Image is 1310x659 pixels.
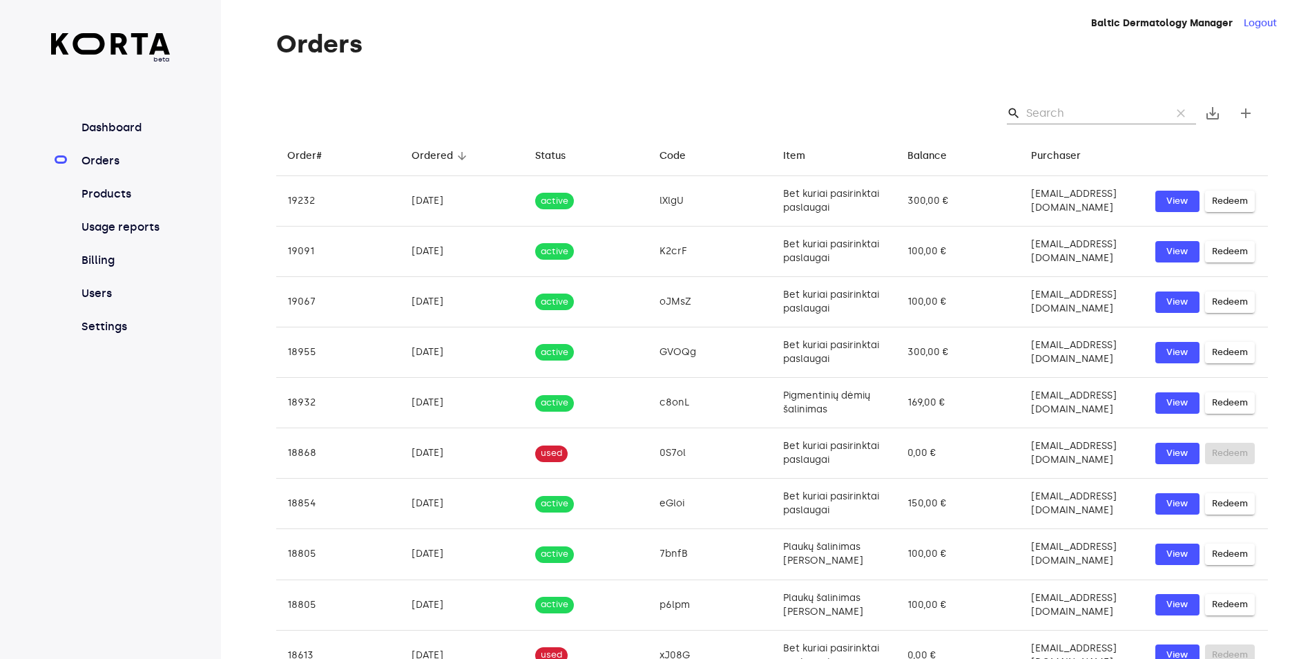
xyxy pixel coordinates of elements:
[401,327,525,378] td: [DATE]
[1155,493,1200,515] a: View
[401,479,525,529] td: [DATE]
[276,529,401,580] td: 18805
[401,529,525,580] td: [DATE]
[1031,148,1081,164] div: Purchaser
[1007,106,1021,120] span: Search
[1020,580,1144,630] td: [EMAIL_ADDRESS][DOMAIN_NAME]
[287,148,322,164] div: Order#
[535,195,574,208] span: active
[1204,105,1221,122] span: save_alt
[1020,529,1144,580] td: [EMAIL_ADDRESS][DOMAIN_NAME]
[1205,241,1255,262] button: Redeem
[401,227,525,277] td: [DATE]
[1020,327,1144,378] td: [EMAIL_ADDRESS][DOMAIN_NAME]
[772,428,896,479] td: Bet kuriai pasirinktai paslaugai
[287,148,340,164] span: Order#
[772,227,896,277] td: Bet kuriai pasirinktai paslaugai
[1155,392,1200,414] button: View
[1212,395,1248,411] span: Redeem
[1155,594,1200,615] button: View
[1162,244,1193,260] span: View
[772,580,896,630] td: Plaukų šalinimas [PERSON_NAME]
[1205,292,1255,313] button: Redeem
[1244,17,1277,30] button: Logout
[1020,227,1144,277] td: [EMAIL_ADDRESS][DOMAIN_NAME]
[1162,345,1193,361] span: View
[896,176,1021,227] td: 300,00 €
[51,33,171,55] img: Korta
[896,580,1021,630] td: 100,00 €
[648,479,773,529] td: eGloi
[1155,342,1200,363] a: View
[1162,496,1193,512] span: View
[1162,294,1193,310] span: View
[1155,443,1200,464] button: View
[276,428,401,479] td: 18868
[1212,244,1248,260] span: Redeem
[535,598,574,611] span: active
[1205,493,1255,515] button: Redeem
[1026,102,1160,124] input: Search
[772,529,896,580] td: Plaukų šalinimas [PERSON_NAME]
[1212,597,1248,613] span: Redeem
[535,497,574,510] span: active
[79,285,171,302] a: Users
[79,186,171,202] a: Products
[1155,544,1200,565] button: View
[535,148,584,164] span: Status
[648,176,773,227] td: lXlgU
[1020,378,1144,428] td: [EMAIL_ADDRESS][DOMAIN_NAME]
[1020,479,1144,529] td: [EMAIL_ADDRESS][DOMAIN_NAME]
[1162,597,1193,613] span: View
[648,277,773,327] td: oJMsZ
[659,148,686,164] div: Code
[401,428,525,479] td: [DATE]
[1031,148,1099,164] span: Purchaser
[772,327,896,378] td: Bet kuriai pasirinktai paslaugai
[648,227,773,277] td: K2crF
[896,529,1021,580] td: 100,00 €
[79,219,171,236] a: Usage reports
[648,378,773,428] td: c8onL
[276,378,401,428] td: 18932
[401,277,525,327] td: [DATE]
[276,327,401,378] td: 18955
[401,580,525,630] td: [DATE]
[79,252,171,269] a: Billing
[896,227,1021,277] td: 100,00 €
[535,548,574,561] span: active
[276,277,401,327] td: 19067
[276,479,401,529] td: 18854
[1155,241,1200,262] button: View
[276,227,401,277] td: 19091
[783,148,823,164] span: Item
[1212,546,1248,562] span: Redeem
[896,327,1021,378] td: 300,00 €
[1155,191,1200,212] button: View
[1212,496,1248,512] span: Redeem
[412,148,453,164] div: Ordered
[1196,97,1229,130] button: Export
[79,153,171,169] a: Orders
[51,33,171,64] a: beta
[1162,546,1193,562] span: View
[772,277,896,327] td: Bet kuriai pasirinktai paslaugai
[1155,292,1200,313] button: View
[659,148,704,164] span: Code
[276,176,401,227] td: 19232
[1205,392,1255,414] button: Redeem
[1212,345,1248,361] span: Redeem
[1212,193,1248,209] span: Redeem
[648,327,773,378] td: GVOQg
[535,346,574,359] span: active
[783,148,805,164] div: Item
[1091,17,1233,29] strong: Baltic Dermatology Manager
[772,479,896,529] td: Bet kuriai pasirinktai paslaugai
[1020,428,1144,479] td: [EMAIL_ADDRESS][DOMAIN_NAME]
